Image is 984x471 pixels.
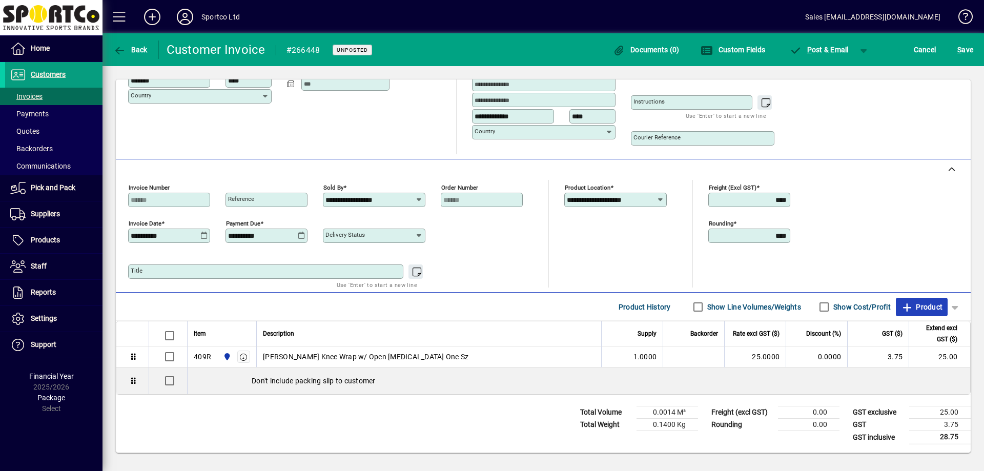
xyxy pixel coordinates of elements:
label: Show Line Volumes/Weights [705,302,801,312]
button: Add [136,8,169,26]
button: Product History [614,298,675,316]
td: GST exclusive [848,406,909,419]
a: Products [5,228,102,253]
td: Freight (excl GST) [706,406,778,419]
span: Settings [31,314,57,322]
div: 25.0000 [731,352,780,362]
td: 0.00 [778,406,839,419]
span: S [957,46,961,54]
mat-label: Invoice number [129,184,170,191]
td: 0.1400 Kg [637,419,698,431]
mat-hint: Use 'Enter' to start a new line [686,110,766,121]
mat-label: Product location [565,184,610,191]
a: Staff [5,254,102,279]
a: Knowledge Base [951,2,971,35]
span: Sportco Ltd Warehouse [220,351,232,362]
a: Invoices [5,88,102,105]
mat-label: Payment due [226,220,260,227]
td: 0.00 [778,419,839,431]
span: Product History [619,299,671,315]
td: 25.00 [909,406,971,419]
span: P [807,46,812,54]
a: Communications [5,157,102,175]
span: ave [957,42,973,58]
span: Suppliers [31,210,60,218]
mat-hint: Use 'Enter' to start a new line [337,279,417,291]
div: Don't include packing slip to customer [188,367,970,394]
span: Item [194,328,206,339]
td: 25.00 [909,346,970,367]
span: Support [31,340,56,349]
span: Cancel [914,42,936,58]
span: Backorders [10,145,53,153]
span: Product [901,299,942,315]
a: Support [5,332,102,358]
button: Back [111,40,150,59]
td: 3.75 [909,419,971,431]
td: Total Volume [575,406,637,419]
span: Financial Year [29,372,74,380]
td: 0.0014 M³ [637,406,698,419]
span: Reports [31,288,56,296]
span: Quotes [10,127,39,135]
span: GST ($) [882,328,903,339]
span: Back [113,46,148,54]
button: Documents (0) [610,40,682,59]
span: Rate excl GST ($) [733,328,780,339]
span: Products [31,236,60,244]
div: Sales [EMAIL_ADDRESS][DOMAIN_NAME] [805,9,940,25]
td: 28.75 [909,431,971,444]
mat-label: Sold by [323,184,343,191]
span: Communications [10,162,71,170]
mat-label: Order number [441,184,478,191]
span: Customers [31,70,66,78]
mat-label: Country [131,92,151,99]
a: Backorders [5,140,102,157]
a: Pick and Pack [5,175,102,201]
mat-label: Freight (excl GST) [709,184,756,191]
span: [PERSON_NAME] Knee Wrap w/ Open [MEDICAL_DATA] One Sz [263,352,468,362]
button: Save [955,40,976,59]
button: Cancel [911,40,939,59]
td: GST [848,419,909,431]
span: Staff [31,262,47,270]
div: Customer Invoice [167,42,265,58]
span: Supply [638,328,657,339]
a: Quotes [5,122,102,140]
span: Backorder [690,328,718,339]
span: Invoices [10,92,43,100]
button: Profile [169,8,201,26]
td: GST inclusive [848,431,909,444]
a: Home [5,36,102,62]
td: 0.0000 [786,346,847,367]
span: Documents (0) [613,46,680,54]
span: Extend excl GST ($) [915,322,957,345]
button: Product [896,298,948,316]
span: ost & Email [789,46,849,54]
a: Payments [5,105,102,122]
span: Description [263,328,294,339]
span: Package [37,394,65,402]
mat-label: Courier Reference [633,134,681,141]
mat-label: Reference [228,195,254,202]
a: Reports [5,280,102,305]
span: Unposted [337,47,368,53]
mat-label: Delivery status [325,231,365,238]
td: 3.75 [847,346,909,367]
div: #266448 [286,42,320,58]
app-page-header-button: Back [102,40,159,59]
mat-label: Invoice date [129,220,161,227]
span: Pick and Pack [31,183,75,192]
div: Sportco Ltd [201,9,240,25]
a: Suppliers [5,201,102,227]
span: Custom Fields [701,46,765,54]
button: Custom Fields [698,40,768,59]
td: Total Weight [575,419,637,431]
mat-label: Rounding [709,220,733,227]
td: Rounding [706,419,778,431]
span: Payments [10,110,49,118]
mat-label: Country [475,128,495,135]
label: Show Cost/Profit [831,302,891,312]
button: Post & Email [784,40,854,59]
span: 1.0000 [633,352,657,362]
